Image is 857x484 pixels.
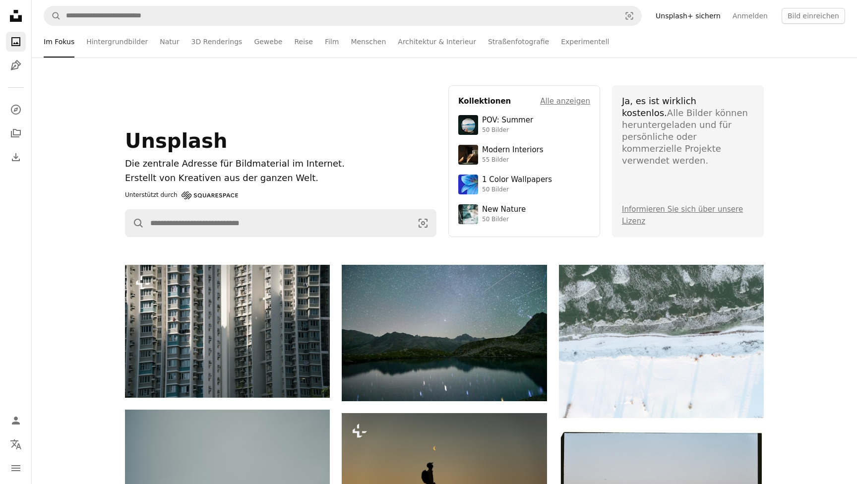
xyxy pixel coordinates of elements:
a: Kollektionen [6,123,26,143]
a: Grafiken [6,56,26,75]
a: Hintergrundbilder [86,26,148,58]
p: Erstellt von Kreativen aus der ganzen Welt. [125,171,436,185]
a: Natur [160,26,179,58]
a: 1 Color Wallpapers50 Bilder [458,175,590,194]
div: 1 Color Wallpapers [482,175,552,185]
a: Hohe Mehrfamilienhäuser mit vielen Fenstern und Balkonen. [125,326,330,335]
a: Experimentell [561,26,609,58]
img: premium_photo-1747189286942-bc91257a2e39 [458,145,478,165]
a: Schneebedeckte Landschaft mit gefrorenem Wasser [559,337,764,346]
button: Menü [6,458,26,478]
a: Sternenhimmel über einem ruhigen Bergsee [342,328,547,337]
a: Gewebe [254,26,282,58]
div: 50 Bilder [482,186,552,194]
a: Straßenfotografie [488,26,549,58]
img: premium_photo-1688045582333-c8b6961773e0 [458,175,478,194]
a: Entdecken [6,100,26,120]
img: Schneebedeckte Landschaft mit gefrorenem Wasser [559,265,764,418]
span: Unsplash [125,129,227,152]
a: New Nature50 Bilder [458,204,590,224]
a: Anmelden [727,8,774,24]
button: Visuelle Suche [617,6,641,25]
div: 55 Bilder [482,156,544,164]
div: 50 Bilder [482,216,526,224]
div: Alle Bilder können heruntergeladen und für persönliche oder kommerzielle Projekte verwendet werden. [622,95,754,167]
a: Film [325,26,339,58]
img: Hohe Mehrfamilienhäuser mit vielen Fenstern und Balkonen. [125,265,330,398]
button: Unsplash suchen [44,6,61,25]
button: Sprache [6,434,26,454]
form: Finden Sie Bildmaterial auf der ganzen Webseite [44,6,642,26]
a: Modern Interiors55 Bilder [458,145,590,165]
a: Reise [294,26,313,58]
button: Visuelle Suche [410,210,436,237]
a: 3D Renderings [191,26,242,58]
a: Bisherige Downloads [6,147,26,167]
a: Informieren Sie sich über unsere Lizenz [622,205,743,226]
span: Ja, es ist wirklich kostenlos. [622,96,696,118]
a: Startseite — Unsplash [6,6,26,28]
form: Finden Sie Bildmaterial auf der ganzen Webseite [125,209,436,237]
a: Architektur & Interieur [398,26,476,58]
a: Alle anzeigen [540,95,590,107]
a: Unsplash+ sichern [650,8,727,24]
img: premium_photo-1753820185677-ab78a372b033 [458,115,478,135]
h4: Kollektionen [458,95,511,107]
div: Modern Interiors [482,145,544,155]
a: Fotos [6,32,26,52]
a: Anmelden / Registrieren [6,411,26,430]
button: Bild einreichen [782,8,845,24]
div: 50 Bilder [482,126,533,134]
div: POV: Summer [482,116,533,125]
img: premium_photo-1755037089989-422ee333aef9 [458,204,478,224]
a: Menschen [351,26,386,58]
img: Sternenhimmel über einem ruhigen Bergsee [342,265,547,401]
h1: Die zentrale Adresse für Bildmaterial im Internet. [125,157,436,171]
div: New Nature [482,205,526,215]
a: POV: Summer50 Bilder [458,115,590,135]
a: Unterstützt durch [125,189,238,201]
button: Unsplash suchen [125,210,144,237]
